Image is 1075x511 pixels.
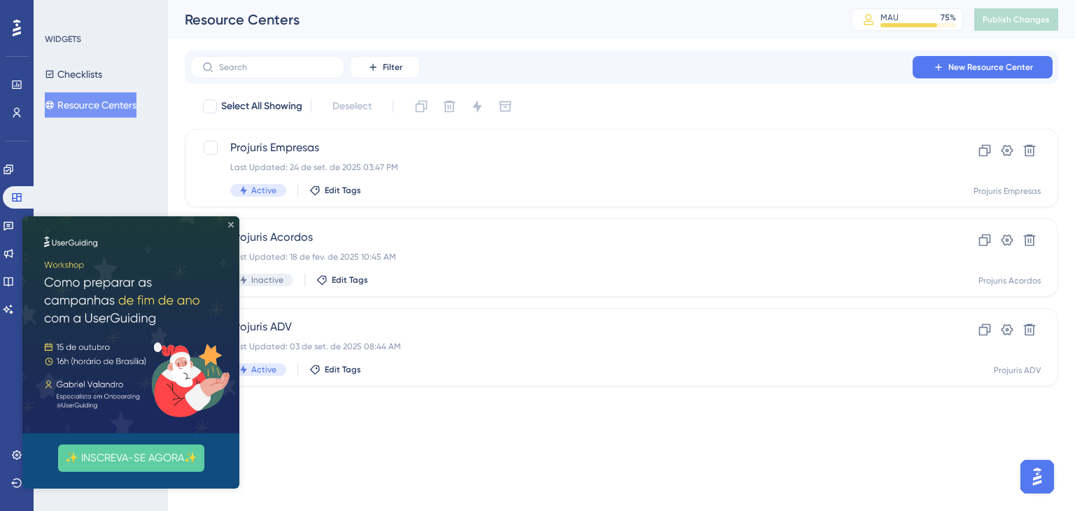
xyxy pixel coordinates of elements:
[974,8,1058,31] button: Publish Changes
[45,92,136,118] button: Resource Centers
[230,341,901,352] div: Last Updated: 03 de set. de 2025 08:44 AM
[994,365,1041,376] div: Projuris ADV
[913,56,1053,78] button: New Resource Center
[251,185,276,196] span: Active
[185,10,816,29] div: Resource Centers
[45,34,81,45] div: WIDGETS
[325,185,361,196] span: Edit Tags
[221,98,302,115] span: Select All Showing
[309,185,361,196] button: Edit Tags
[880,12,899,23] div: MAU
[974,185,1041,197] div: Projuris Empresas
[320,94,384,119] button: Deselect
[36,228,182,255] button: ✨ INSCREVA-SE AGORA✨
[230,318,901,335] span: Projuris ADV
[45,62,102,87] button: Checklists
[251,364,276,375] span: Active
[219,62,332,72] input: Search
[1016,456,1058,498] iframe: UserGuiding AI Assistant Launcher
[230,139,901,156] span: Projuris Empresas
[948,62,1033,73] span: New Resource Center
[230,229,901,246] span: Projuris Acordos
[350,56,420,78] button: Filter
[230,162,901,173] div: Last Updated: 24 de set. de 2025 03:47 PM
[251,274,283,286] span: Inactive
[978,275,1041,286] div: Projuris Acordos
[332,98,372,115] span: Deselect
[316,274,368,286] button: Edit Tags
[309,364,361,375] button: Edit Tags
[206,6,211,11] div: Close Preview
[983,14,1050,25] span: Publish Changes
[332,274,368,286] span: Edit Tags
[383,62,402,73] span: Filter
[941,12,956,23] div: 75 %
[325,364,361,375] span: Edit Tags
[230,251,901,262] div: Last Updated: 18 de fev. de 2025 10:45 AM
